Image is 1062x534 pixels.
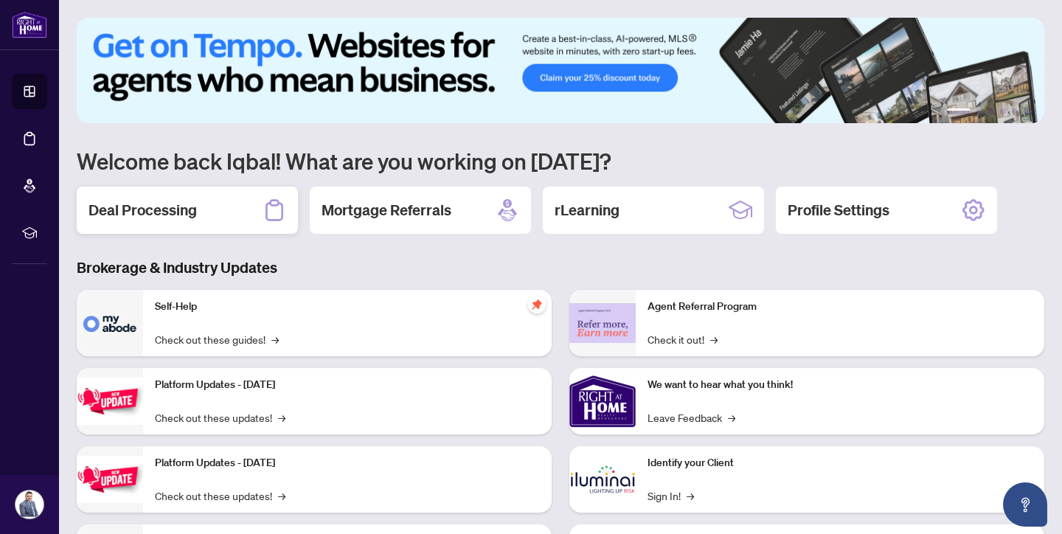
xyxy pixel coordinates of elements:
[555,200,619,221] h2: rLearning
[788,200,889,221] h2: Profile Settings
[15,490,44,519] img: Profile Icon
[1000,108,1006,114] button: 4
[88,200,197,221] h2: Deal Processing
[569,446,636,513] img: Identify your Client
[77,378,143,424] img: Platform Updates - July 21, 2025
[648,299,1032,315] p: Agent Referral Program
[1003,482,1047,527] button: Open asap
[322,200,451,221] h2: Mortgage Referrals
[528,296,546,313] span: pushpin
[155,299,540,315] p: Self-Help
[155,331,279,347] a: Check out these guides!→
[278,409,285,426] span: →
[77,18,1044,123] img: Slide 0
[569,368,636,434] img: We want to hear what you think!
[278,488,285,504] span: →
[77,290,143,356] img: Self-Help
[687,488,694,504] span: →
[648,409,735,426] a: Leave Feedback→
[1012,108,1018,114] button: 5
[77,257,1044,278] h3: Brokerage & Industry Updates
[648,455,1032,471] p: Identify your Client
[1024,108,1030,114] button: 6
[648,488,694,504] a: Sign In!→
[77,147,1044,175] h1: Welcome back Iqbal! What are you working on [DATE]?
[988,108,994,114] button: 3
[77,456,143,502] img: Platform Updates - July 8, 2025
[155,488,285,504] a: Check out these updates!→
[271,331,279,347] span: →
[947,108,971,114] button: 1
[155,409,285,426] a: Check out these updates!→
[12,11,47,38] img: logo
[648,331,718,347] a: Check it out!→
[569,303,636,344] img: Agent Referral Program
[710,331,718,347] span: →
[155,455,540,471] p: Platform Updates - [DATE]
[648,377,1032,393] p: We want to hear what you think!
[155,377,540,393] p: Platform Updates - [DATE]
[976,108,982,114] button: 2
[728,409,735,426] span: →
